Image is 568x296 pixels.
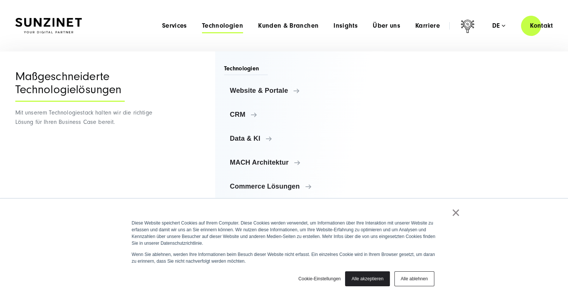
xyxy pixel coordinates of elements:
[224,82,384,100] a: Website & Portale
[451,209,460,216] a: ×
[224,153,384,171] a: MACH Architektur
[224,106,384,123] a: CRM
[224,64,268,75] span: Technologien
[15,108,155,127] p: Mit unserem Technologiestack halten wir die richtige Lösung für Ihren Business Case bereit.
[230,183,378,190] span: Commerce Lösungen
[230,111,378,118] span: CRM
[415,22,440,30] a: Karriere
[230,87,378,94] span: Website & Portale
[394,271,434,286] a: Alle ablehnen
[258,22,319,30] a: Kunden & Branchen
[298,275,341,282] a: Cookie-Einstellungen
[230,159,378,166] span: MACH Architektur
[345,271,389,286] a: Alle akzeptieren
[521,15,562,36] a: Kontakt
[373,22,400,30] a: Über uns
[132,220,437,247] p: Diese Website speichert Cookies auf Ihrem Computer. Diese Cookies werden verwendet, um Informatio...
[162,22,187,30] a: Services
[224,177,384,195] a: Commerce Lösungen
[202,22,243,30] a: Technologien
[333,22,358,30] a: Insights
[230,135,378,142] span: Data & KI
[492,22,505,30] div: de
[15,70,125,102] div: Maßgeschneiderte Technologielösungen
[132,251,437,265] p: Wenn Sie ablehnen, werden Ihre Informationen beim Besuch dieser Website nicht erfasst. Ein einzel...
[224,129,384,147] a: Data & KI
[15,18,82,34] img: SUNZINET Full Service Digital Agentur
